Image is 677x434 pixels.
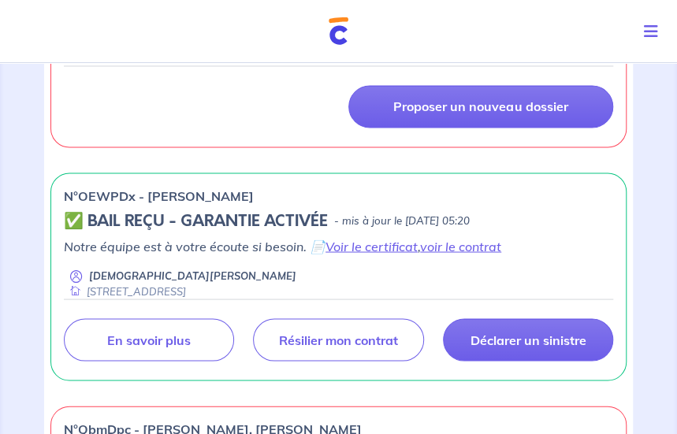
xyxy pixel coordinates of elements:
h5: ✅ BAIL REÇU - GARANTIE ACTIVÉE [64,211,328,230]
a: Voir le certificat [325,238,418,254]
p: Proposer un nouveau dossier [393,98,567,114]
p: [DEMOGRAPHIC_DATA][PERSON_NAME] [89,268,296,283]
p: Notre équipe est à votre écoute si besoin. 📄 , [64,236,613,255]
a: voir le contrat [420,238,501,254]
div: state: CONTRACT-VALIDATED, Context: NEW,MAYBE-CERTIFICATE,ALONE,LESSOR-DOCUMENTS [64,211,613,230]
a: Proposer un nouveau dossier [348,85,614,128]
p: - mis à jour le [DATE] 05:20 [334,213,470,228]
button: Toggle navigation [631,11,677,52]
a: Résilier mon contrat [253,318,423,361]
p: n°OEWPDx - [PERSON_NAME] [64,186,254,205]
a: Déclarer un sinistre [443,318,613,361]
a: En savoir plus [64,318,234,361]
div: [STREET_ADDRESS] [64,284,186,299]
img: Cautioneo [329,17,348,45]
p: Déclarer un sinistre [470,332,586,347]
p: En savoir plus [107,332,191,347]
p: Résilier mon contrat [279,332,398,347]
